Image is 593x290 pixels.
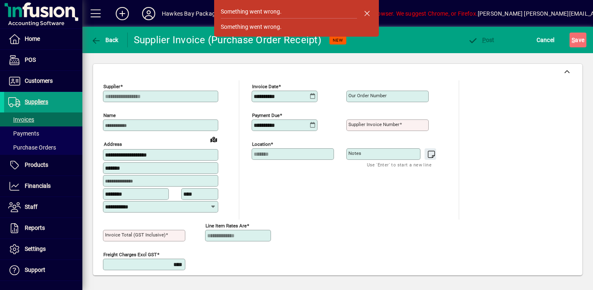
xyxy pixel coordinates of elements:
[109,6,135,21] button: Add
[134,33,321,47] div: Supplier Invoice (Purchase Order Receipt)
[466,33,497,47] button: Post
[468,37,495,43] span: ost
[25,56,36,63] span: POS
[4,197,82,217] a: Staff
[25,182,51,189] span: Financials
[348,93,387,98] mat-label: Our order number
[4,140,82,154] a: Purchase Orders
[8,130,39,137] span: Payments
[105,232,166,238] mat-label: Invoice Total (GST inclusive)
[8,144,56,151] span: Purchase Orders
[333,37,343,43] span: NEW
[162,7,285,20] div: Hawkes Bay Packaging and Cleaning Solutions
[348,150,361,156] mat-label: Notes
[4,155,82,175] a: Products
[103,112,116,118] mat-label: Name
[4,112,82,126] a: Invoices
[207,133,220,146] a: View on map
[8,116,34,123] span: Invoices
[4,126,82,140] a: Payments
[103,84,120,89] mat-label: Supplier
[348,122,399,127] mat-label: Supplier invoice number
[570,33,586,47] button: Save
[221,23,282,31] div: Something went wrong.
[25,77,53,84] span: Customers
[4,29,82,49] a: Home
[4,218,82,239] a: Reports
[25,225,45,231] span: Reports
[482,37,486,43] span: P
[25,98,48,105] span: Suppliers
[4,260,82,281] a: Support
[103,251,157,257] mat-label: Freight charges excl GST
[285,10,478,17] span: You are using an unsupported browser. We suggest Chrome, or Firefox.
[25,161,48,168] span: Products
[535,33,557,47] button: Cancel
[4,176,82,196] a: Financials
[205,222,247,228] mat-label: Line item rates are
[25,246,46,252] span: Settings
[367,160,432,169] mat-hint: Use 'Enter' to start a new line
[4,71,82,91] a: Customers
[25,35,40,42] span: Home
[252,141,271,147] mat-label: Location
[4,239,82,260] a: Settings
[89,33,121,47] button: Back
[252,112,280,118] mat-label: Payment due
[91,37,119,43] span: Back
[25,267,45,273] span: Support
[572,33,584,47] span: ave
[135,6,162,21] button: Profile
[82,33,128,47] app-page-header-button: Back
[572,37,575,43] span: S
[4,50,82,70] a: POS
[537,33,555,47] span: Cancel
[25,203,37,210] span: Staff
[252,84,278,89] mat-label: Invoice date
